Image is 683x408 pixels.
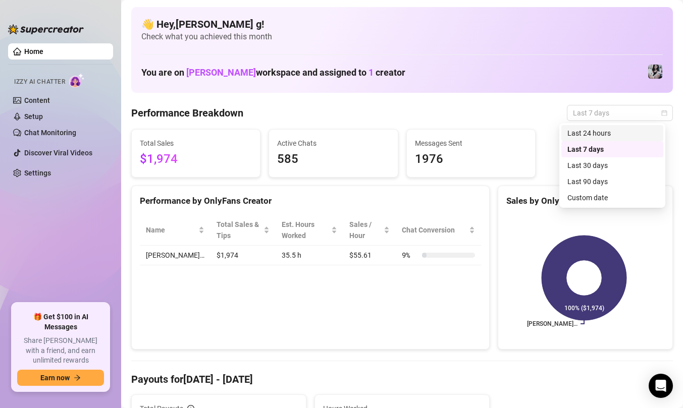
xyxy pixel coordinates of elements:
[396,215,481,246] th: Chat Conversion
[648,65,662,79] img: Sadie
[282,219,329,241] div: Est. Hours Worked
[14,77,65,87] span: Izzy AI Chatter
[343,246,396,265] td: $55.61
[561,125,663,141] div: Last 24 hours
[140,138,252,149] span: Total Sales
[567,160,657,171] div: Last 30 days
[567,192,657,203] div: Custom date
[506,194,664,208] div: Sales by OnlyFans Creator
[17,312,104,332] span: 🎁 Get $100 in AI Messages
[217,219,261,241] span: Total Sales & Tips
[131,106,243,120] h4: Performance Breakdown
[369,67,374,78] span: 1
[567,144,657,155] div: Last 7 days
[211,215,276,246] th: Total Sales & Tips
[649,374,673,398] div: Open Intercom Messenger
[140,215,211,246] th: Name
[24,112,43,121] a: Setup
[186,67,256,78] span: [PERSON_NAME]
[40,374,70,382] span: Earn now
[561,141,663,157] div: Last 7 days
[131,372,673,386] h4: Payouts for [DATE] - [DATE]
[349,219,382,241] span: Sales / Hour
[561,157,663,173] div: Last 30 days
[24,169,51,177] a: Settings
[146,224,196,236] span: Name
[24,129,76,137] a: Chat Monitoring
[561,173,663,190] div: Last 90 days
[402,250,418,261] span: 9 %
[17,370,104,386] button: Earn nowarrow-right
[567,128,657,139] div: Last 24 hours
[277,138,389,149] span: Active Chats
[140,194,481,208] div: Performance by OnlyFans Creator
[8,24,84,34] img: logo-BBDzfeDw.svg
[24,149,92,157] a: Discover Viral Videos
[527,320,577,327] text: [PERSON_NAME]…
[24,47,43,55] a: Home
[141,67,405,78] h1: You are on workspace and assigned to creator
[415,150,527,169] span: 1976
[141,17,663,31] h4: 👋 Hey, [PERSON_NAME] g !
[661,110,667,116] span: calendar
[141,31,663,42] span: Check what you achieved this month
[402,224,467,236] span: Chat Conversion
[567,176,657,187] div: Last 90 days
[17,336,104,366] span: Share [PERSON_NAME] with a friend, and earn unlimited rewards
[74,374,81,381] span: arrow-right
[69,73,85,88] img: AI Chatter
[211,246,276,265] td: $1,974
[573,105,667,121] span: Last 7 days
[140,246,211,265] td: [PERSON_NAME]…
[24,96,50,104] a: Content
[343,215,396,246] th: Sales / Hour
[415,138,527,149] span: Messages Sent
[276,246,343,265] td: 35.5 h
[140,150,252,169] span: $1,974
[277,150,389,169] span: 585
[561,190,663,206] div: Custom date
